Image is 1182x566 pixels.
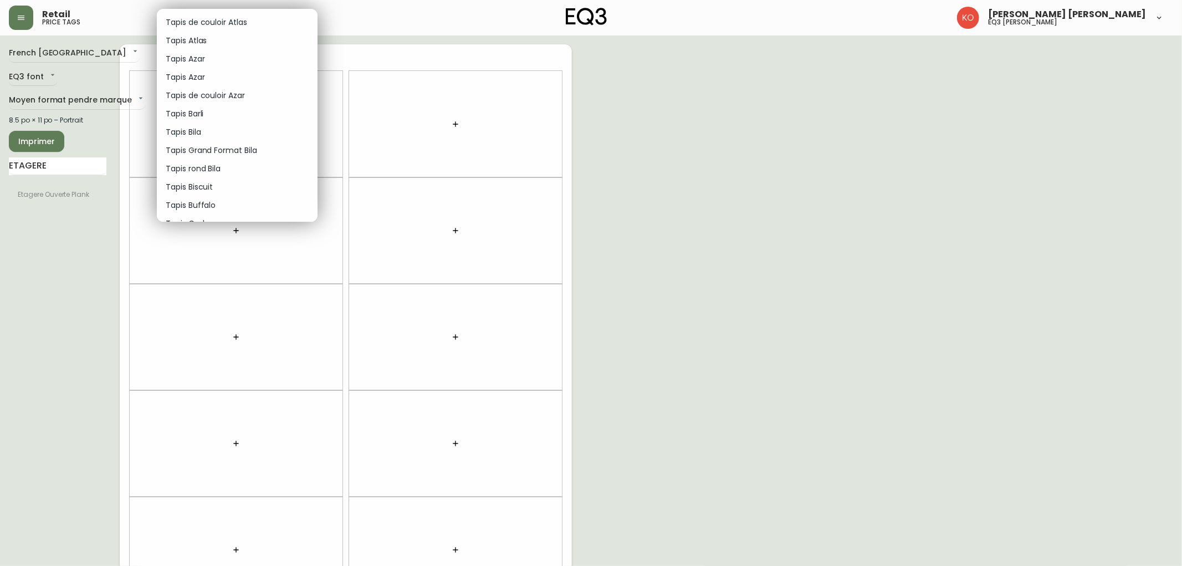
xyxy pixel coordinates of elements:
p: Tapis de couloir Azar [166,90,245,101]
p: Tapis Bila [166,126,201,138]
p: Tapis Azar [166,53,205,65]
p: Tapis Atlas [166,35,207,47]
p: Tapis de couloir Atlas [166,17,247,28]
div: Palm Causeuse à accoudoirs standard [33,45,153,74]
p: Tapis Azar [166,72,205,83]
p: Tapis Biscuit [166,181,213,193]
p: Tapis rond Bila [166,163,221,175]
p: Tapis Grand Format Bila [166,145,257,156]
p: Tapis Barli [166,108,203,120]
p: Tapis Caden [166,218,214,230]
p: Tapis Buffalo [166,200,216,211]
div: 88.5L × 41.25P × 33.75H [33,78,153,88]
